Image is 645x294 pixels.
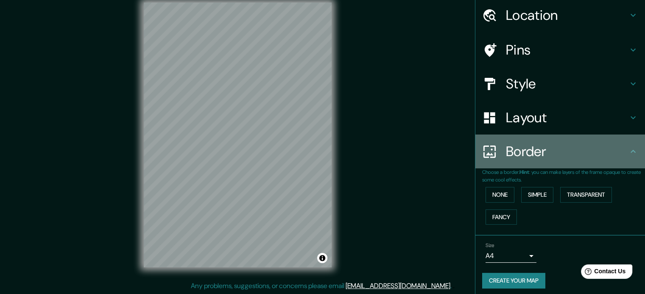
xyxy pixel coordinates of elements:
[506,75,628,92] h4: Style
[570,261,636,285] iframe: Help widget launcher
[475,101,645,135] div: Layout
[486,187,514,203] button: None
[475,135,645,168] div: Border
[486,209,517,225] button: Fancy
[560,187,612,203] button: Transparent
[475,33,645,67] div: Pins
[486,249,536,263] div: A4
[452,281,453,291] div: .
[346,281,450,290] a: [EMAIL_ADDRESS][DOMAIN_NAME]
[506,109,628,126] h4: Layout
[482,273,545,289] button: Create your map
[317,253,327,263] button: Toggle attribution
[144,3,332,267] canvas: Map
[486,242,494,249] label: Size
[506,41,628,58] h4: Pins
[453,281,455,291] div: .
[506,7,628,24] h4: Location
[519,169,529,176] b: Hint
[475,67,645,101] div: Style
[521,187,553,203] button: Simple
[482,168,645,184] p: Choose a border. : you can make layers of the frame opaque to create some cool effects.
[191,281,452,291] p: Any problems, suggestions, or concerns please email .
[506,143,628,160] h4: Border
